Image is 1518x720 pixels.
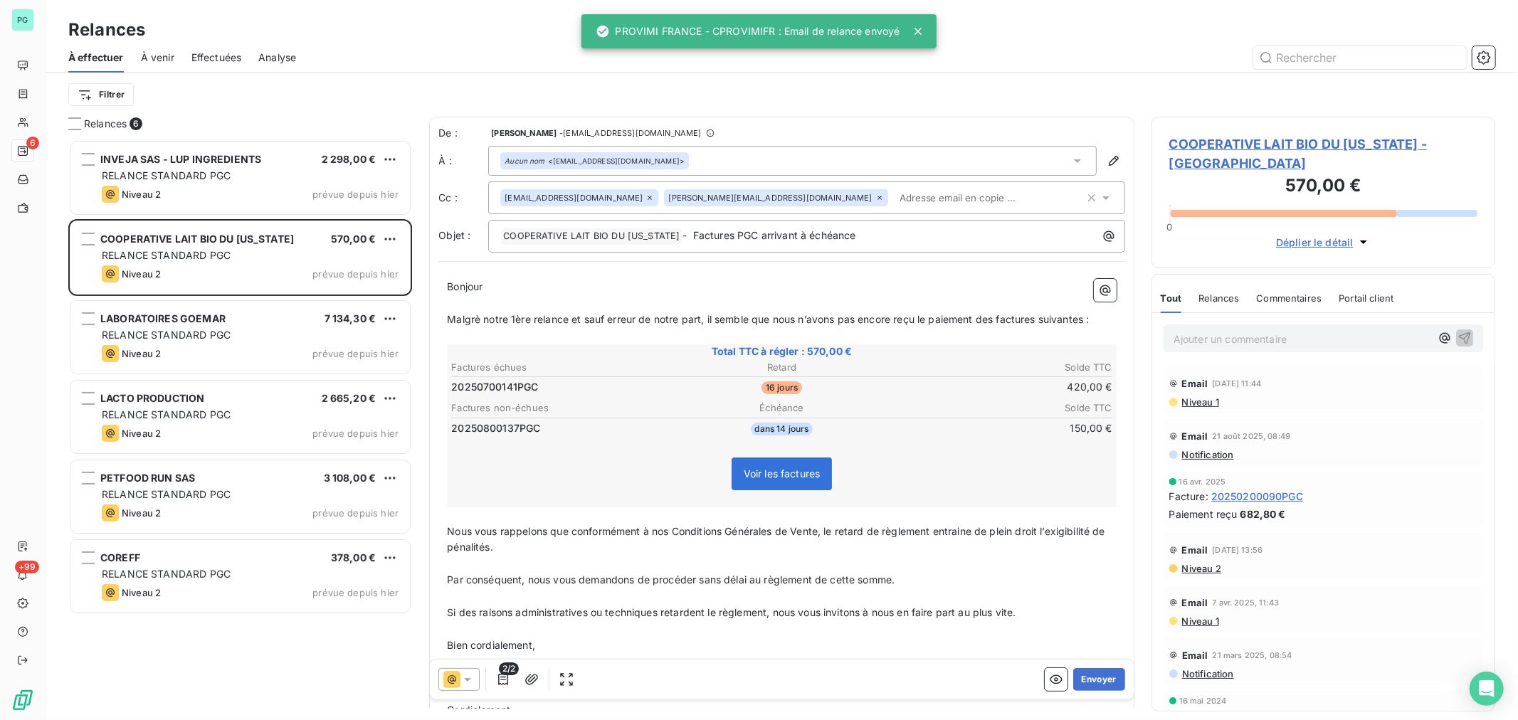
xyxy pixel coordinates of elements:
span: Objet : [438,229,470,241]
span: [PERSON_NAME] [491,129,557,137]
span: À venir [141,51,174,65]
span: - Factures PGC arrivant à échéance [682,229,855,241]
img: Logo LeanPay [11,689,34,711]
span: RELANCE STANDARD PGC [102,169,231,181]
label: Cc : [438,191,488,205]
button: Envoyer [1073,668,1125,691]
span: 7 134,30 € [325,312,376,324]
span: prévue depuis hier [312,428,399,439]
span: Cordialement, [447,704,513,716]
span: Nous vous rappelons que conformément à nos Conditions Générales de Vente, le retard de règlement ... [447,525,1108,554]
span: Niveau 1 [1181,396,1219,408]
span: Bonjour [447,280,483,292]
span: Paiement reçu [1169,507,1238,522]
span: RELANCE STANDARD PGC [102,249,231,261]
span: À effectuer [68,51,124,65]
div: PROVIMI FRANCE - CPROVIMIFR : Email de relance envoyé [596,18,900,44]
span: Malgrè notre 1ère relance et sauf erreur de notre part, il semble que nous n’avons pas encore reç... [447,313,1089,325]
span: 20250700141PGC [451,380,538,394]
span: RELANCE STANDARD PGC [102,568,231,580]
span: 6 [130,117,142,130]
span: 16 avr. 2025 [1179,477,1226,486]
th: Factures échues [450,360,670,375]
span: 682,80 € [1240,507,1286,522]
span: Si des raisons administratives ou techniques retardent le règlement, nous vous invitons à nous en... [447,606,1016,618]
label: À : [438,154,488,168]
span: Tout [1161,292,1182,304]
span: Email [1182,378,1208,389]
span: prévue depuis hier [312,587,399,598]
span: Niveau 2 [122,507,161,519]
div: Open Intercom Messenger [1470,672,1504,706]
span: Voir les factures [744,467,821,480]
span: 20250200090PGC [1211,489,1303,504]
span: 6 [26,137,39,149]
th: Solde TTC [893,401,1113,415]
span: Total TTC à régler : 570,00 € [449,344,1114,359]
th: Échéance [672,401,892,415]
span: 2/2 [499,662,519,675]
span: Email [1182,650,1208,661]
span: Portail client [1339,292,1393,304]
th: Solde TTC [893,360,1113,375]
span: 7 avr. 2025, 11:43 [1213,598,1280,607]
span: 16 mai 2024 [1179,697,1227,705]
span: COREFF [100,551,140,563]
input: Adresse email en copie ... [894,187,1058,208]
span: 0 [1167,221,1173,233]
h3: 570,00 € [1169,173,1477,201]
span: RELANCE STANDARD PGC [102,408,231,420]
th: Factures non-échues [450,401,670,415]
span: RELANCE STANDARD PGC [102,329,231,341]
span: Relances [1198,292,1239,304]
span: Relances [84,117,127,131]
td: 150,00 € [893,420,1113,436]
span: Déplier le détail [1276,235,1354,250]
span: 2 298,00 € [322,153,376,165]
span: 570,00 € [331,233,376,245]
h3: Relances [68,17,145,43]
span: 378,00 € [331,551,376,563]
span: RELANCE STANDARD PGC [102,488,231,500]
span: +99 [15,561,39,573]
span: prévue depuis hier [312,348,399,359]
span: Email [1182,430,1208,442]
span: Analyse [258,51,296,65]
span: [EMAIL_ADDRESS][DOMAIN_NAME] [505,194,643,202]
td: 420,00 € [893,379,1113,395]
span: Niveau 2 [122,268,161,280]
span: 3 108,00 € [324,472,376,484]
span: Niveau 2 [122,189,161,200]
span: 16 jours [761,381,802,394]
span: 2 665,20 € [322,392,376,404]
span: Email [1182,597,1208,608]
span: Niveau 2 [122,587,161,598]
span: Notification [1181,449,1234,460]
span: prévue depuis hier [312,268,399,280]
span: LACTO PRODUCTION [100,392,204,404]
span: Effectuées [191,51,242,65]
div: PG [11,9,34,31]
input: Rechercher [1253,46,1467,69]
div: grid [68,139,412,720]
span: 21 août 2025, 08:49 [1213,432,1291,440]
em: Aucun nom [505,156,544,166]
span: Notification [1181,668,1234,679]
span: prévue depuis hier [312,507,399,519]
span: dans 14 jours [751,423,813,435]
span: Niveau 2 [1181,563,1221,574]
span: Commentaires [1257,292,1322,304]
span: Par conséquent, nous vous demandons de procéder sans délai au règlement de cette somme. [447,573,895,586]
span: [PERSON_NAME][EMAIL_ADDRESS][DOMAIN_NAME] [668,194,872,202]
span: LABORATOIRES GOEMAR [100,312,226,324]
span: Bien cordialement, [447,639,535,651]
span: De : [438,126,488,140]
button: Déplier le détail [1272,234,1375,250]
span: [DATE] 11:44 [1213,379,1262,388]
span: COOPERATIVE LAIT BIO DU [US_STATE] - [GEOGRAPHIC_DATA] [1169,134,1477,173]
span: Niveau 1 [1181,615,1219,627]
span: PETFOOD RUN SAS [100,472,195,484]
span: - [EMAIL_ADDRESS][DOMAIN_NAME] [559,129,701,137]
span: COOPERATIVE LAIT BIO DU [US_STATE] [100,233,294,245]
span: Facture : [1169,489,1208,504]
